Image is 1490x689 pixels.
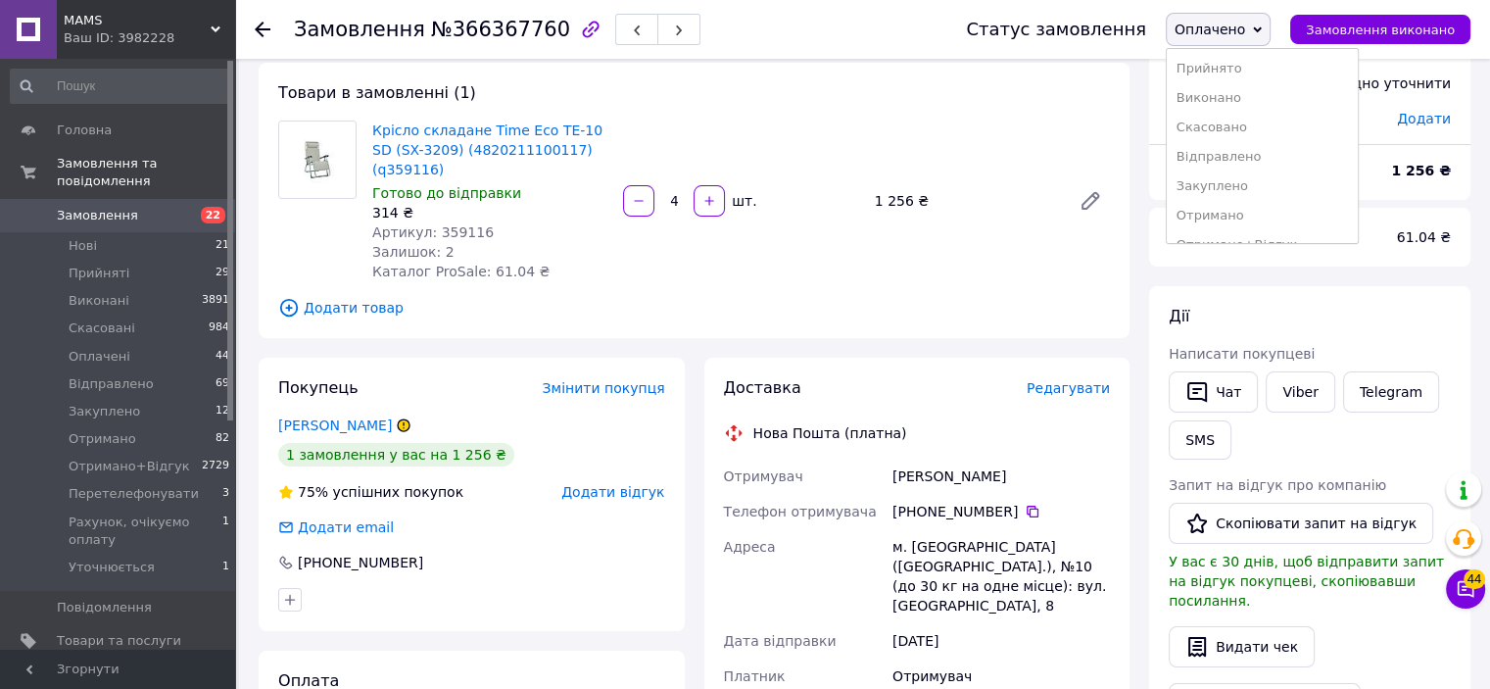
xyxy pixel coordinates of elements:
[724,468,803,484] span: Отримувач
[892,502,1110,521] div: [PHONE_NUMBER]
[64,12,211,29] span: MAMS
[1169,346,1315,362] span: Написати покупцеві
[57,207,138,224] span: Замовлення
[69,375,154,393] span: Відправлено
[1397,229,1451,245] span: 61.04 ₴
[57,632,181,650] span: Товари та послуги
[1169,477,1386,493] span: Запит на відгук про компанію
[279,122,356,198] img: Крісло складане Time Eco ТЕ-10 SD (SX-3209) (4820211100117) (q359116)
[1167,172,1359,201] li: Закуплено
[372,224,494,240] span: Артикул: 359116
[1397,111,1451,126] span: Додати
[372,203,607,222] div: 314 ₴
[69,292,129,310] span: Виконані
[889,459,1114,494] div: [PERSON_NAME]
[1266,371,1334,413] a: Viber
[889,623,1114,659] div: [DATE]
[276,517,396,537] div: Додати email
[1169,307,1189,325] span: Дії
[372,123,602,177] a: Крісло складане Time Eco ТЕ-10 SD (SX-3209) (4820211100117) (q359116)
[1167,201,1359,230] li: Отримано
[1306,23,1455,37] span: Замовлення виконано
[1175,22,1245,37] span: Оплачено
[57,155,235,190] span: Замовлення та повідомлення
[69,348,130,366] span: Оплачені
[1391,163,1451,178] b: 1 256 ₴
[57,599,152,616] span: Повідомлення
[296,553,425,572] div: [PHONE_NUMBER]
[216,430,229,448] span: 82
[69,320,135,337] span: Скасовані
[278,443,514,467] div: 1 замовлення у вас на 1 256 ₴
[1290,15,1470,44] button: Замовлення виконано
[1027,380,1110,396] span: Редагувати
[1169,229,1331,245] span: Комісія за замовлення
[727,191,758,211] div: шт.
[222,559,229,576] span: 1
[278,83,476,102] span: Товари в замовленні (1)
[255,20,270,39] div: Повернутися назад
[1293,62,1463,105] div: Необхідно уточнити
[1446,569,1485,609] button: Чат з покупцем44
[889,529,1114,623] div: м. [GEOGRAPHIC_DATA] ([GEOGRAPHIC_DATA].), №10 (до 30 кг на одне місце): вул. [GEOGRAPHIC_DATA], 8
[1169,626,1315,667] button: Видати чек
[431,18,570,41] span: №366367760
[1167,230,1359,260] li: Отримано+Відгук
[1169,420,1231,460] button: SMS
[202,292,229,310] span: 3891
[1169,503,1433,544] button: Скопіювати запит на відгук
[278,378,359,397] span: Покупець
[1464,569,1485,589] span: 44
[298,484,328,500] span: 75%
[10,69,231,104] input: Пошук
[748,423,912,443] div: Нова Пошта (платна)
[278,297,1110,319] span: Додати товар
[69,559,155,576] span: Уточнюється
[294,18,425,41] span: Замовлення
[372,244,455,260] span: Залишок: 2
[372,264,550,279] span: Каталог ProSale: 61.04 ₴
[201,207,225,223] span: 22
[1169,371,1258,413] button: Чат
[278,418,392,433] a: [PERSON_NAME]
[724,504,877,519] span: Телефон отримувача
[1343,371,1439,413] a: Telegram
[216,348,229,366] span: 44
[216,375,229,393] span: 69
[69,514,222,549] span: Рахунок, очікуємо оплату
[1169,554,1444,609] span: У вас є 30 днів, щоб відправити запит на відгук покупцеві, скопіювавши посилання.
[222,485,229,503] span: 3
[296,517,396,537] div: Додати email
[1167,54,1359,83] li: Прийнято
[372,185,521,201] span: Готово до відправки
[724,378,801,397] span: Доставка
[69,430,136,448] span: Отримано
[1167,83,1359,113] li: Виконано
[278,482,463,502] div: успішних покупок
[867,187,1063,215] div: 1 256 ₴
[1071,181,1110,221] a: Редагувати
[202,458,229,475] span: 2729
[1167,113,1359,142] li: Скасовано
[69,237,97,255] span: Нові
[64,29,235,47] div: Ваш ID: 3982228
[57,122,112,139] span: Головна
[209,320,229,337] span: 984
[543,380,665,396] span: Змінити покупця
[1167,142,1359,172] li: Відправлено
[216,403,229,420] span: 12
[222,514,229,549] span: 1
[724,633,837,649] span: Дата відправки
[69,485,199,503] span: Перетелефонувати
[216,237,229,255] span: 21
[561,484,664,500] span: Додати відгук
[69,265,129,282] span: Прийняті
[724,539,776,555] span: Адреса
[724,668,786,684] span: Платник
[216,265,229,282] span: 29
[69,458,190,475] span: Отримано+Відгук
[966,20,1146,39] div: Статус замовлення
[69,403,140,420] span: Закуплено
